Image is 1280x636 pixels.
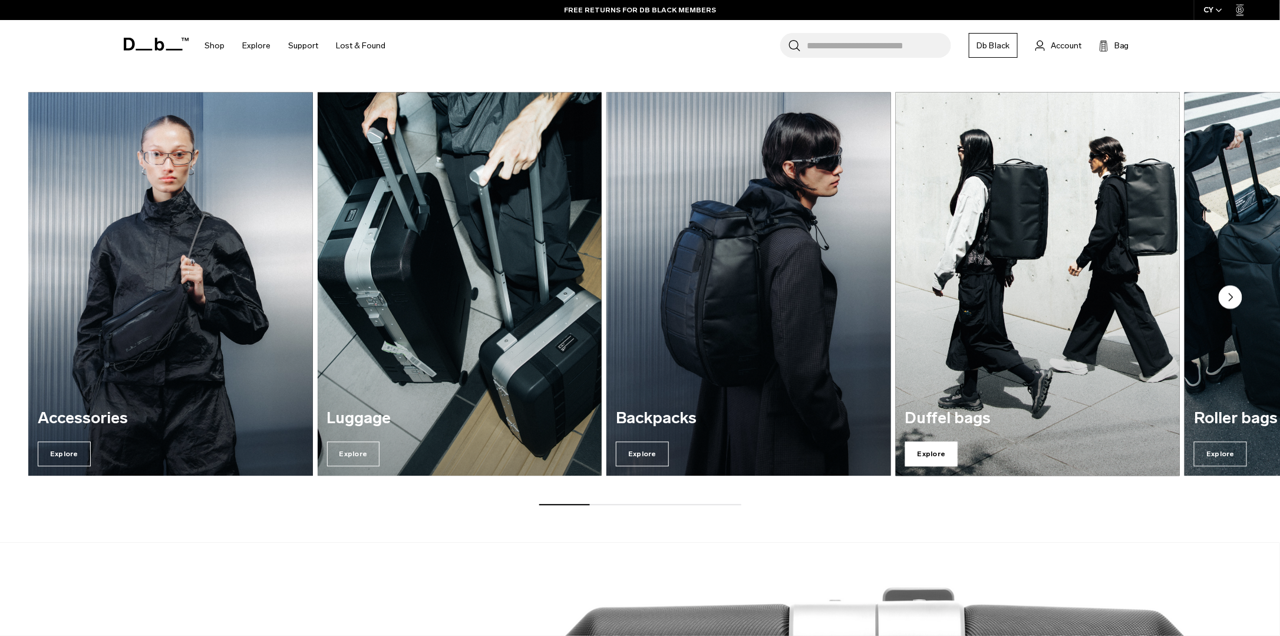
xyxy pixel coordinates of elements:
h3: Duffel bags [905,410,1171,427]
a: Accessories Explore [28,92,313,476]
a: Db Black [969,33,1018,58]
h3: Accessories [38,410,303,427]
a: Account [1035,38,1081,52]
a: Backpacks Explore [606,92,891,476]
a: Duffel bags Explore [896,92,1180,476]
span: Bag [1114,39,1129,52]
h3: Backpacks [616,410,882,427]
div: 3 / 7 [606,92,891,476]
a: Support [288,25,318,67]
button: Next slide [1219,285,1242,311]
span: Explore [905,441,958,466]
span: Explore [616,441,669,466]
span: Explore [38,441,91,466]
nav: Main Navigation [196,20,394,71]
a: Explore [242,25,270,67]
div: 1 / 7 [28,92,313,476]
a: Lost & Found [336,25,385,67]
h3: Luggage [327,410,593,427]
span: Explore [1194,441,1247,466]
div: 4 / 7 [896,92,1180,476]
a: Luggage Explore [318,92,602,476]
button: Bag [1099,38,1129,52]
a: Shop [204,25,225,67]
span: Account [1051,39,1081,52]
a: FREE RETURNS FOR DB BLACK MEMBERS [565,5,717,15]
span: Explore [327,441,380,466]
div: 2 / 7 [318,92,602,476]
